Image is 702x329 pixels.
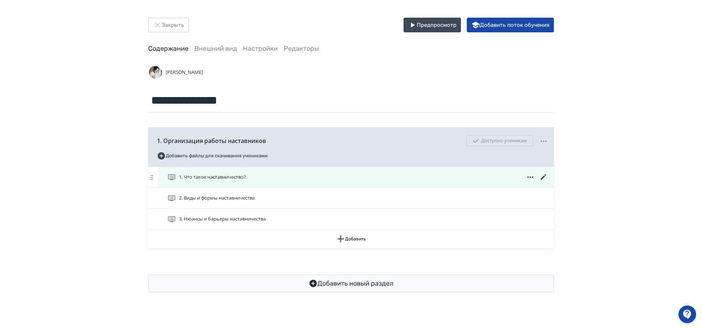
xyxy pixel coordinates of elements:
button: Добавить файлы для скачивания учениками [157,150,268,162]
a: Редакторы [284,44,319,53]
a: Настройки [243,44,278,53]
div: Доступно ученикам [466,135,533,146]
a: Содержание [148,44,189,53]
a: Внешний вид [194,44,237,53]
span: 1. Организация работы наставников [157,136,266,145]
span: 3. Нюансы и барьеры наставничества [179,215,266,223]
span: 2. Виды и формы наставничества [179,194,255,202]
img: Avatar [148,65,163,80]
button: Предпросмотр [404,18,461,32]
button: Закрыть [148,18,189,32]
div: 1. Что такое наставничество? [148,167,554,188]
span: [PERSON_NAME] [166,69,203,76]
button: Добавить поток обучения [467,18,554,32]
button: Добавить [148,230,554,248]
button: Добавить новый раздел [148,275,554,292]
span: 1. Что такое наставничество? [179,174,246,181]
div: 3. Нюансы и барьеры наставничества [148,209,554,230]
div: 2. Виды и формы наставничества [148,188,554,209]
